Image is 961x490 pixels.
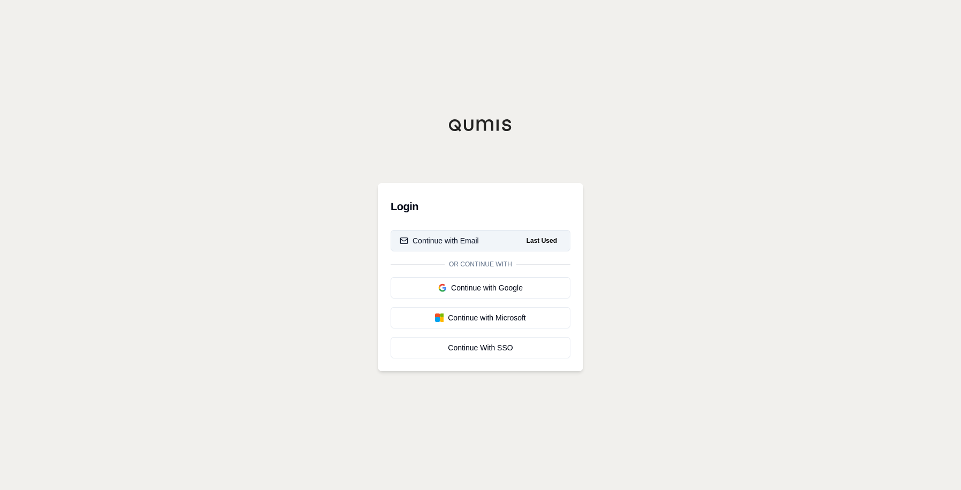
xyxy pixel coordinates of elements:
span: Last Used [522,234,561,247]
a: Continue With SSO [391,337,570,358]
div: Continue with Email [400,235,479,246]
div: Continue with Google [400,282,561,293]
span: Or continue with [445,260,516,269]
div: Continue With SSO [400,342,561,353]
img: Qumis [448,119,513,132]
div: Continue with Microsoft [400,312,561,323]
button: Continue with Microsoft [391,307,570,328]
button: Continue with Google [391,277,570,298]
h3: Login [391,196,570,217]
button: Continue with EmailLast Used [391,230,570,251]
